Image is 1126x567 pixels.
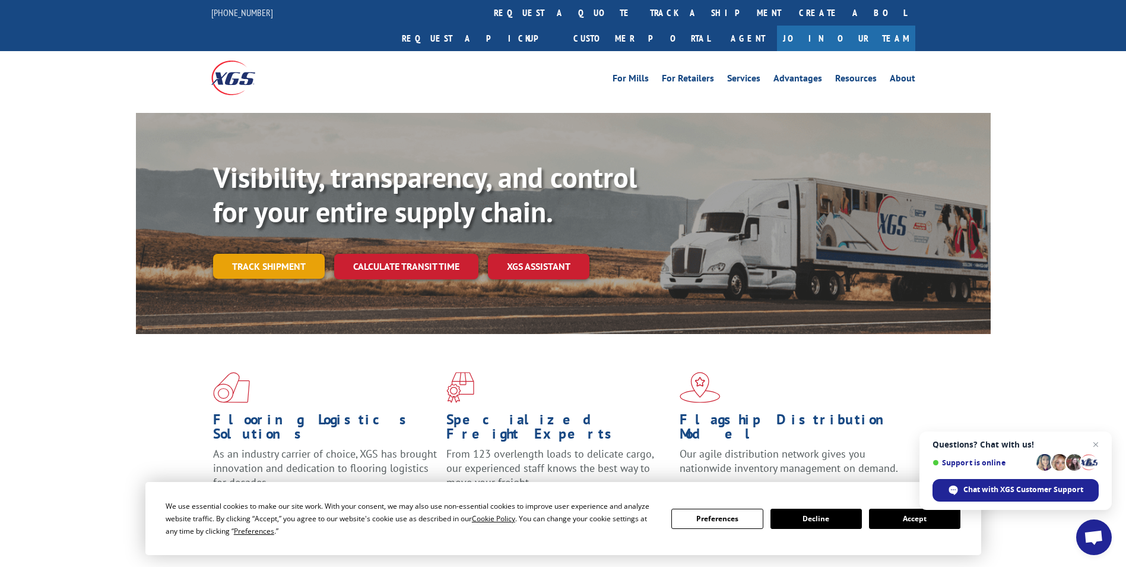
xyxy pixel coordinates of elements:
[662,74,714,87] a: For Retailers
[727,74,760,87] a: Services
[472,514,515,524] span: Cookie Policy
[671,509,763,529] button: Preferences
[932,458,1032,467] span: Support is online
[963,484,1083,495] span: Chat with XGS Customer Support
[213,447,437,489] span: As an industry carrier of choice, XGS has brought innovation and dedication to flooring logistics...
[488,254,589,279] a: XGS ASSISTANT
[613,74,649,87] a: For Mills
[213,412,437,447] h1: Flooring Logistics Solutions
[446,372,474,403] img: xgs-icon-focused-on-flooring-red
[213,159,637,230] b: Visibility, transparency, and control for your entire supply chain.
[564,26,719,51] a: Customer Portal
[890,74,915,87] a: About
[932,440,1099,449] span: Questions? Chat with us!
[213,372,250,403] img: xgs-icon-total-supply-chain-intelligence-red
[234,526,274,536] span: Preferences
[932,479,1099,502] span: Chat with XGS Customer Support
[446,412,671,447] h1: Specialized Freight Experts
[680,447,898,475] span: Our agile distribution network gives you nationwide inventory management on demand.
[719,26,777,51] a: Agent
[211,7,273,18] a: [PHONE_NUMBER]
[213,254,325,279] a: Track shipment
[446,447,671,500] p: From 123 overlength loads to delicate cargo, our experienced staff knows the best way to move you...
[777,26,915,51] a: Join Our Team
[166,500,657,537] div: We use essential cookies to make our site work. With your consent, we may also use non-essential ...
[680,372,721,403] img: xgs-icon-flagship-distribution-model-red
[773,74,822,87] a: Advantages
[145,482,981,555] div: Cookie Consent Prompt
[869,509,960,529] button: Accept
[393,26,564,51] a: Request a pickup
[770,509,862,529] button: Decline
[1076,519,1112,555] a: Open chat
[835,74,877,87] a: Resources
[334,254,478,279] a: Calculate transit time
[680,412,904,447] h1: Flagship Distribution Model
